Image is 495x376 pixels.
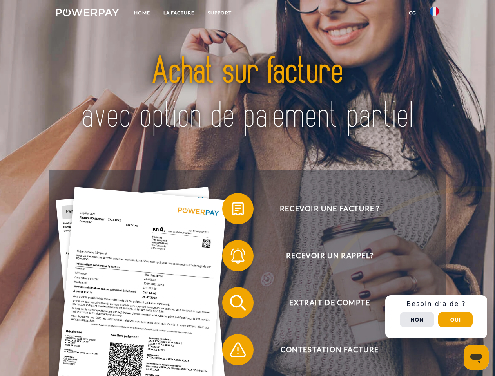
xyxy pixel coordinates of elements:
div: Schnellhilfe [385,295,487,338]
a: Support [201,6,238,20]
a: Home [127,6,157,20]
img: qb_search.svg [228,293,248,313]
span: Recevoir un rappel? [234,240,426,271]
img: qb_warning.svg [228,340,248,360]
img: qb_bill.svg [228,199,248,219]
button: Contestation Facture [222,334,426,365]
a: CG [402,6,423,20]
span: Recevoir une facture ? [234,193,426,224]
img: fr [430,7,439,16]
button: Recevoir une facture ? [222,193,426,224]
img: qb_bell.svg [228,246,248,266]
a: LA FACTURE [157,6,201,20]
img: title-powerpay_fr.svg [75,38,420,150]
button: Extrait de compte [222,287,426,318]
button: Recevoir un rappel? [222,240,426,271]
button: Oui [438,312,473,327]
span: Extrait de compte [234,287,426,318]
img: logo-powerpay-white.svg [56,9,119,16]
iframe: Bouton de lancement de la fenêtre de messagerie [464,345,489,370]
span: Contestation Facture [234,334,426,365]
button: Non [400,312,434,327]
h3: Besoin d’aide ? [390,300,482,308]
